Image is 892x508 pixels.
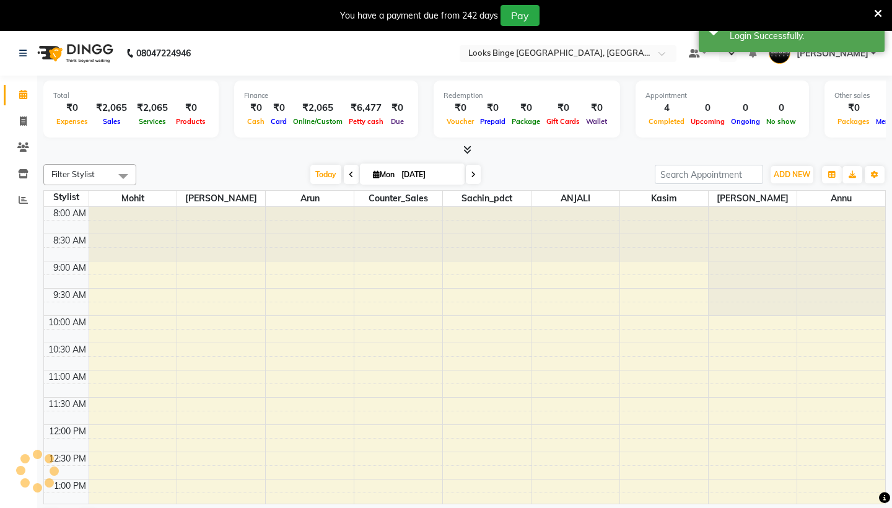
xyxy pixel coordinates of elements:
[387,101,408,115] div: ₹0
[763,101,799,115] div: 0
[645,90,799,101] div: Appointment
[370,170,398,179] span: Mon
[797,47,868,60] span: [PERSON_NAME]
[46,370,89,383] div: 11:00 AM
[509,117,543,126] span: Package
[763,117,799,126] span: No show
[444,101,477,115] div: ₹0
[346,101,387,115] div: ₹6,477
[771,166,813,183] button: ADD NEW
[769,42,790,64] img: Arnav Kumar_MSTR
[388,117,407,126] span: Due
[46,425,89,438] div: 12:00 PM
[173,117,209,126] span: Products
[834,117,873,126] span: Packages
[136,36,191,71] b: 08047224946
[177,191,265,206] span: [PERSON_NAME]
[46,343,89,356] div: 10:30 AM
[46,452,89,465] div: 12:30 PM
[655,165,763,184] input: Search Appointment
[46,398,89,411] div: 11:30 AM
[543,117,583,126] span: Gift Cards
[443,191,531,206] span: Sachin_pdct
[32,36,116,71] img: logo
[53,90,209,101] div: Total
[136,117,169,126] span: Services
[688,101,728,115] div: 0
[51,289,89,302] div: 9:30 AM
[645,117,688,126] span: Completed
[583,101,610,115] div: ₹0
[444,117,477,126] span: Voucher
[53,101,91,115] div: ₹0
[688,117,728,126] span: Upcoming
[51,480,89,493] div: 1:00 PM
[501,5,540,26] button: Pay
[620,191,708,206] span: Kasim
[834,101,873,115] div: ₹0
[509,101,543,115] div: ₹0
[774,170,810,179] span: ADD NEW
[354,191,442,206] span: Counter_Sales
[44,191,89,204] div: Stylist
[583,117,610,126] span: Wallet
[730,30,875,43] div: Login Successfully.
[91,101,132,115] div: ₹2,065
[477,117,509,126] span: Prepaid
[728,117,763,126] span: Ongoing
[797,191,886,206] span: Annu
[543,101,583,115] div: ₹0
[89,191,177,206] span: Mohit
[100,117,124,126] span: Sales
[46,316,89,329] div: 10:00 AM
[51,261,89,274] div: 9:00 AM
[477,101,509,115] div: ₹0
[645,101,688,115] div: 4
[310,165,341,184] span: Today
[290,101,346,115] div: ₹2,065
[51,234,89,247] div: 8:30 AM
[268,101,290,115] div: ₹0
[340,9,498,22] div: You have a payment due from 242 days
[132,101,173,115] div: ₹2,065
[244,101,268,115] div: ₹0
[268,117,290,126] span: Card
[290,117,346,126] span: Online/Custom
[346,117,387,126] span: Petty cash
[444,90,610,101] div: Redemption
[244,117,268,126] span: Cash
[173,101,209,115] div: ₹0
[531,191,619,206] span: ANJALI
[266,191,354,206] span: Arun
[51,169,95,179] span: Filter Stylist
[244,90,408,101] div: Finance
[53,117,91,126] span: Expenses
[51,207,89,220] div: 8:00 AM
[398,165,460,184] input: 2025-09-01
[709,191,797,206] span: [PERSON_NAME]
[728,101,763,115] div: 0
